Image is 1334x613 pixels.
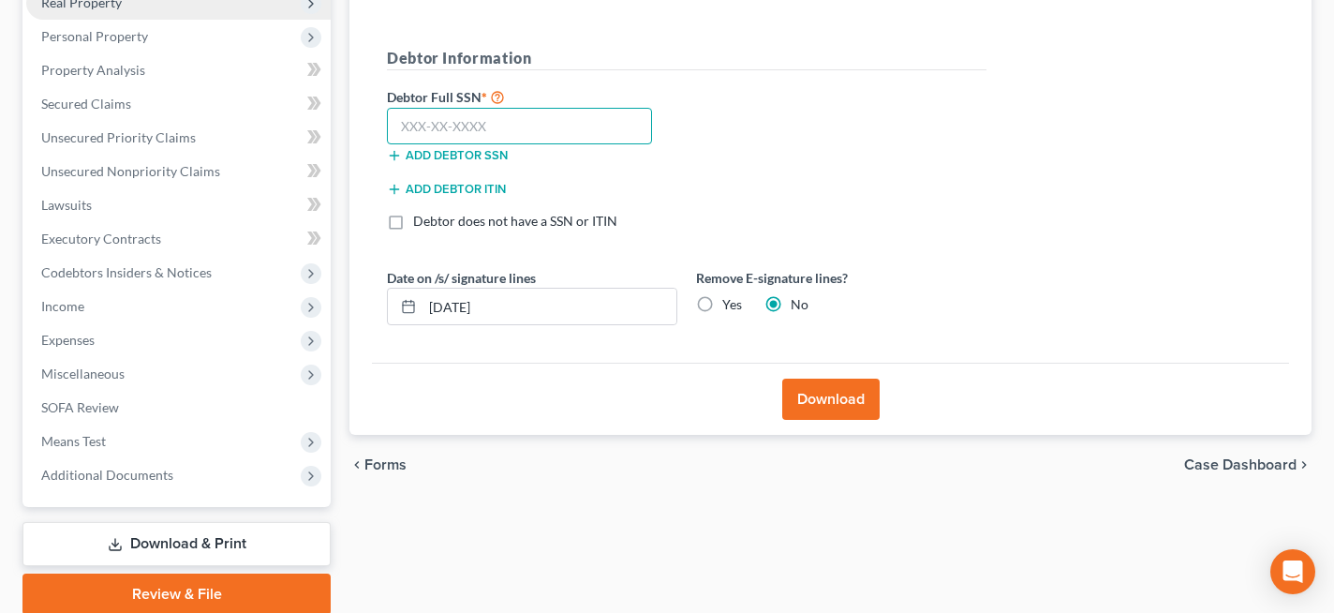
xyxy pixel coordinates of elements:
[41,399,119,415] span: SOFA Review
[41,433,106,449] span: Means Test
[696,268,986,288] label: Remove E-signature lines?
[41,96,131,112] span: Secured Claims
[26,188,331,222] a: Lawsuits
[41,264,212,280] span: Codebtors Insiders & Notices
[26,391,331,425] a: SOFA Review
[41,366,125,381] span: Miscellaneous
[1184,457,1297,472] span: Case Dashboard
[26,53,331,87] a: Property Analysis
[41,62,145,78] span: Property Analysis
[349,457,432,472] button: chevron_left Forms
[349,457,364,472] i: chevron_left
[26,222,331,256] a: Executory Contracts
[378,85,687,108] label: Debtor Full SSN
[41,298,84,314] span: Income
[387,148,508,163] button: Add debtor SSN
[41,467,173,483] span: Additional Documents
[387,182,506,197] button: Add debtor ITIN
[1297,457,1312,472] i: chevron_right
[41,332,95,348] span: Expenses
[41,28,148,44] span: Personal Property
[1184,457,1312,472] a: Case Dashboard chevron_right
[22,522,331,566] a: Download & Print
[41,129,196,145] span: Unsecured Priority Claims
[41,163,220,179] span: Unsecured Nonpriority Claims
[422,289,676,324] input: MM/DD/YYYY
[782,379,880,420] button: Download
[413,212,617,231] label: Debtor does not have a SSN or ITIN
[41,197,92,213] span: Lawsuits
[387,268,536,288] label: Date on /s/ signature lines
[1270,549,1315,594] div: Open Intercom Messenger
[41,231,161,247] span: Executory Contracts
[387,108,652,145] input: XXX-XX-XXXX
[26,121,331,155] a: Unsecured Priority Claims
[364,457,407,472] span: Forms
[791,295,808,314] label: No
[722,295,742,314] label: Yes
[26,155,331,188] a: Unsecured Nonpriority Claims
[387,47,986,70] h5: Debtor Information
[26,87,331,121] a: Secured Claims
